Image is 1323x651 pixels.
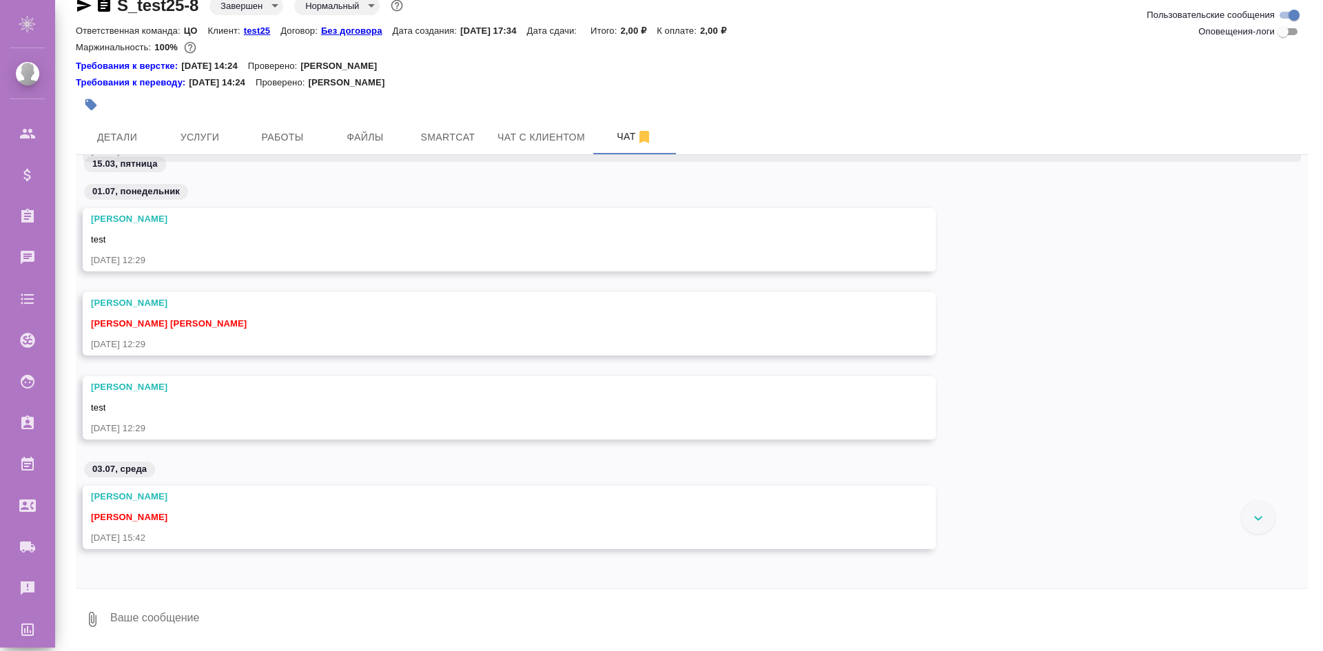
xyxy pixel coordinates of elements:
p: 2,00 ₽ [620,25,657,36]
p: 2,00 ₽ [700,25,737,36]
div: [PERSON_NAME] [91,296,888,310]
p: Проверено: [248,59,301,73]
div: [DATE] 15:42 [91,531,888,545]
div: Нажми, чтобы открыть папку с инструкцией [76,59,181,73]
p: [DATE] 14:24 [189,76,256,90]
span: [PERSON_NAME] [91,512,167,522]
span: Оповещения-логи [1198,25,1275,39]
span: test [91,234,106,245]
p: 01.07, понедельник [92,185,180,198]
span: Чат [602,128,668,145]
p: Дата сдачи: [527,25,580,36]
span: test [91,402,106,413]
a: test25 [244,24,280,36]
div: [DATE] 12:29 [91,338,888,351]
p: Ответственная команда: [76,25,184,36]
a: Требования к переводу: [76,76,189,90]
div: Нажми, чтобы открыть папку с инструкцией [76,76,189,90]
p: Клиент: [208,25,244,36]
p: К оплате: [657,25,700,36]
p: Договор: [280,25,321,36]
p: [PERSON_NAME] [300,59,387,73]
p: 100% [154,42,181,52]
p: ЦО [184,25,208,36]
div: [DATE] 12:29 [91,254,888,267]
p: Маржинальность: [76,42,154,52]
span: Пользовательские сообщения [1147,8,1275,22]
p: [DATE] 14:24 [181,59,248,73]
p: Проверено: [256,76,309,90]
svg: Отписаться [636,129,653,145]
span: [PERSON_NAME] [PERSON_NAME] [91,318,247,329]
span: Чат с клиентом [498,129,585,146]
p: test25 [244,25,280,36]
span: Работы [249,129,316,146]
a: Требования к верстке: [76,59,181,73]
a: Без договора [321,24,393,36]
p: Дата создания: [393,25,460,36]
div: [PERSON_NAME] [91,212,888,226]
p: Без договора [321,25,393,36]
p: Итого: [591,25,620,36]
div: [PERSON_NAME] [91,380,888,394]
div: [PERSON_NAME] [91,490,888,504]
button: 0.00 RUB; [181,39,199,56]
p: [DATE] 17:34 [460,25,527,36]
span: Файлы [332,129,398,146]
p: 03.07, среда [92,462,147,476]
p: 15.03, пятница [92,157,158,171]
button: Добавить тэг [76,90,106,120]
p: [PERSON_NAME] [308,76,395,90]
span: Услуги [167,129,233,146]
span: Smartcat [415,129,481,146]
span: Детали [84,129,150,146]
div: [DATE] 12:29 [91,422,888,435]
